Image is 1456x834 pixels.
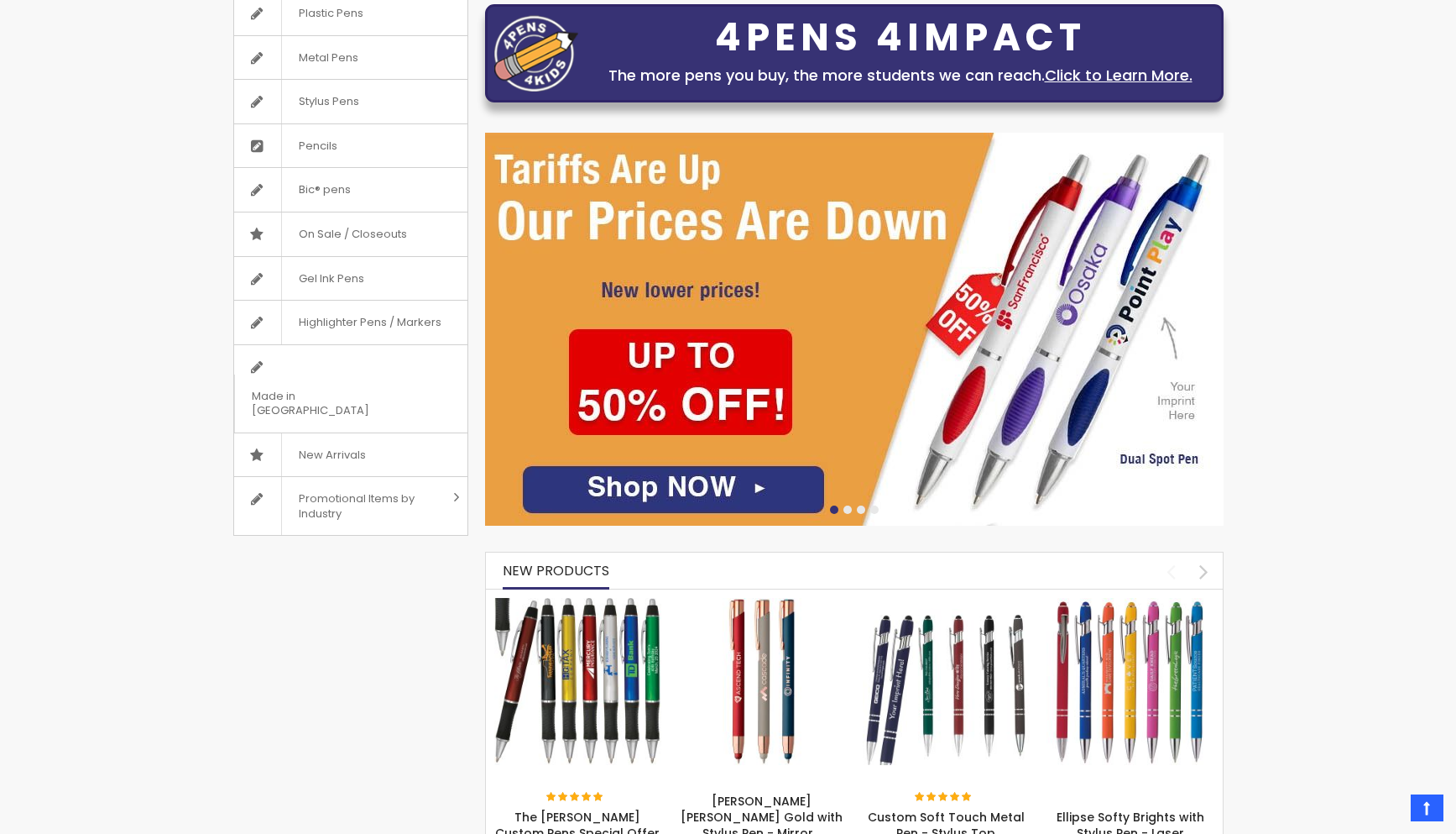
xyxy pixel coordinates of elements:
span: Made in [GEOGRAPHIC_DATA] [234,375,425,433]
img: Ellipse Softy Brights with Stylus Pen - Laser [1046,598,1214,766]
a: The Barton Custom Pens Special Offer [494,597,662,611]
img: Crosby Softy Rose Gold with Stylus Pen - Mirror Laser [678,598,846,766]
a: Top [1411,795,1443,821]
a: New Arrivals [234,433,467,477]
div: 4PENS 4IMPACT [587,20,1214,55]
div: 100% [915,792,973,804]
a: Ellipse Softy Brights with Stylus Pen - Laser [1046,597,1214,611]
a: Gel Ink Pens [234,257,467,301]
span: New Arrivals [281,433,383,477]
span: New Products [503,561,609,580]
a: Promotional Items by Industry [234,477,467,535]
span: Bic® pens [281,168,368,212]
span: Metal Pens [281,36,375,80]
img: Custom Soft Touch Metal Pen - Stylus Top [863,598,1031,766]
img: /cheap-promotional-products.html [485,133,1224,526]
a: Bic® pens [234,168,467,212]
a: On Sale / Closeouts [234,212,467,256]
a: Pencils [234,124,467,168]
div: The more pens you buy, the more students we can reach. [587,64,1214,87]
a: Click to Learn More. [1045,65,1192,86]
span: Stylus Pens [281,80,376,123]
img: four_pen_logo.png [494,15,578,92]
div: prev [1156,557,1186,586]
img: The Barton Custom Pens Special Offer [494,598,662,766]
span: Gel Ink Pens [281,257,381,301]
span: Highlighter Pens / Markers [281,301,458,344]
div: 100% [546,792,605,804]
a: Crosby Softy Rose Gold with Stylus Pen - Mirror Laser [678,597,846,611]
a: Made in [GEOGRAPHIC_DATA] [234,345,467,433]
a: Metal Pens [234,36,467,80]
div: next [1189,557,1219,586]
span: On Sale / Closeouts [281,212,424,256]
a: Stylus Pens [234,80,467,123]
span: Pencils [281,124,354,168]
span: Promotional Items by Industry [281,477,447,535]
a: Custom Soft Touch Metal Pen - Stylus Top [863,597,1031,611]
a: Highlighter Pens / Markers [234,301,467,344]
